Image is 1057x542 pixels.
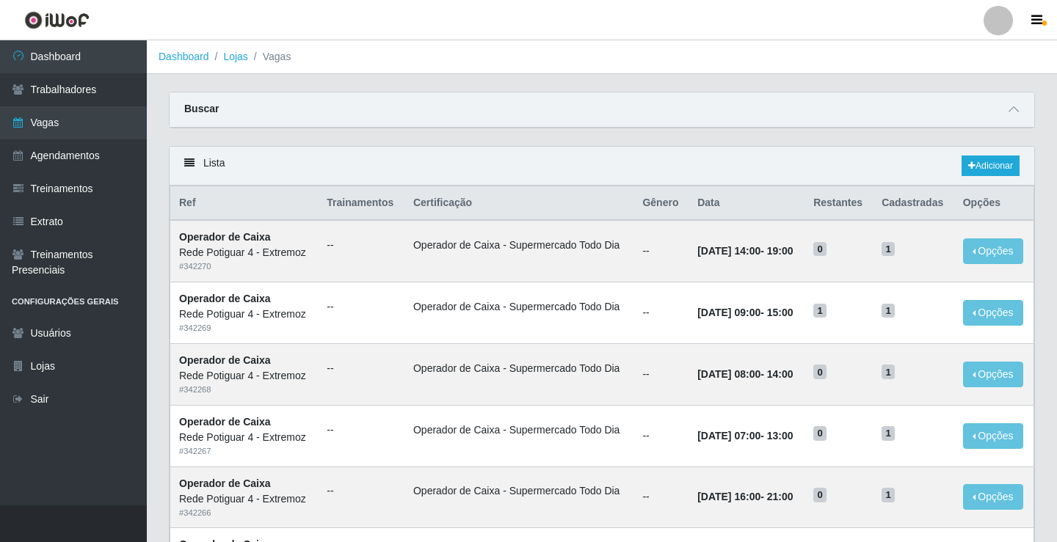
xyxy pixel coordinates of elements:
[413,483,625,499] li: Operador de Caixa - Supermercado Todo Dia
[327,299,396,315] ul: --
[413,361,625,376] li: Operador de Caixa - Supermercado Todo Dia
[882,365,895,379] span: 1
[813,365,827,379] span: 0
[882,242,895,257] span: 1
[318,186,404,221] th: Trainamentos
[179,430,309,445] div: Rede Potiguar 4 - Extremoz
[882,426,895,441] span: 1
[179,384,309,396] div: # 342268
[697,430,793,442] strong: -
[248,49,291,65] li: Vagas
[327,361,396,376] ul: --
[697,245,760,257] time: [DATE] 14:00
[179,231,271,243] strong: Operador de Caixa
[633,466,689,528] td: --
[159,51,209,62] a: Dashboard
[813,426,827,441] span: 0
[179,491,309,507] div: Rede Potiguar 4 - Extremoz
[963,423,1023,449] button: Opções
[813,488,827,502] span: 0
[633,405,689,466] td: --
[179,507,309,519] div: # 342266
[767,491,793,502] time: 21:00
[633,220,689,282] td: --
[633,343,689,405] td: --
[813,304,827,318] span: 1
[327,422,396,438] ul: --
[327,483,396,499] ul: --
[963,362,1023,387] button: Opções
[804,186,873,221] th: Restantes
[882,304,895,318] span: 1
[223,51,247,62] a: Lojas
[413,299,625,315] li: Operador de Caixa - Supermercado Todo Dia
[179,322,309,334] div: # 342269
[179,477,271,489] strong: Operador de Caixa
[147,40,1057,74] nav: breadcrumb
[184,103,219,114] strong: Buscar
[767,245,793,257] time: 19:00
[413,422,625,438] li: Operador de Caixa - Supermercado Todo Dia
[170,186,319,221] th: Ref
[697,245,793,257] strong: -
[179,368,309,384] div: Rede Potiguar 4 - Extremoz
[873,186,954,221] th: Cadastradas
[697,368,760,380] time: [DATE] 08:00
[697,368,793,380] strong: -
[963,484,1023,510] button: Opções
[413,238,625,253] li: Operador de Caixa - Supermercado Todo Dia
[179,416,271,428] strong: Operador de Caixa
[813,242,827,257] span: 0
[697,491,793,502] strong: -
[24,11,90,29] img: CoreUI Logo
[179,445,309,458] div: # 342267
[962,155,1020,176] a: Adicionar
[179,354,271,366] strong: Operador de Caixa
[689,186,804,221] th: Data
[767,430,793,442] time: 13:00
[767,307,793,318] time: 15:00
[179,245,309,260] div: Rede Potiguar 4 - Extremoz
[697,307,793,318] strong: -
[170,147,1034,186] div: Lista
[697,430,760,442] time: [DATE] 07:00
[179,293,271,304] strong: Operador de Caixa
[327,238,396,253] ul: --
[404,186,633,221] th: Certificação
[697,307,760,318] time: [DATE] 09:00
[882,488,895,502] span: 1
[963,238,1023,264] button: Opções
[633,186,689,221] th: Gênero
[179,260,309,273] div: # 342270
[954,186,1034,221] th: Opções
[963,300,1023,326] button: Opções
[697,491,760,502] time: [DATE] 16:00
[767,368,793,380] time: 14:00
[633,282,689,344] td: --
[179,307,309,322] div: Rede Potiguar 4 - Extremoz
